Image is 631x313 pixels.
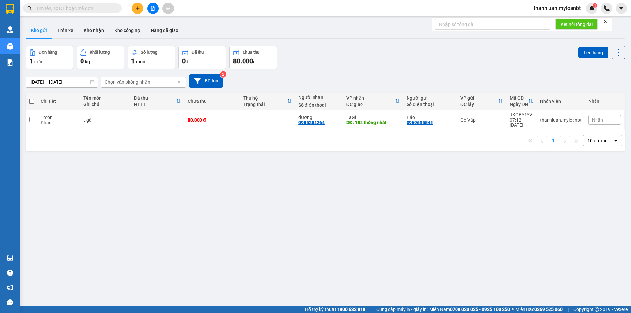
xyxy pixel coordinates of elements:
div: Đã thu [192,50,204,55]
span: kg [85,59,90,64]
div: Khác [41,120,77,125]
span: đ [253,59,256,64]
input: Tìm tên, số ĐT hoặc mã đơn [36,5,114,12]
div: Số lượng [141,50,157,55]
span: 1 [29,57,33,65]
span: close [603,19,608,24]
button: Kho công nợ [109,22,146,38]
span: | [568,306,569,313]
div: ĐC lấy [460,102,498,107]
button: Trên xe [52,22,79,38]
strong: 0369 525 060 [534,307,563,312]
strong: 1900 633 818 [337,307,365,312]
div: Chi tiết [41,99,77,104]
span: Nhãn [592,117,603,123]
div: Thu hộ [243,95,287,101]
div: Hảo [407,115,454,120]
div: Đã thu [134,95,176,101]
div: ĐC giao [346,102,395,107]
button: Lên hàng [578,47,608,58]
div: 0985284264 [298,120,325,125]
div: DĐ: 183 thống nhất [346,120,400,125]
button: Hàng đã giao [146,22,184,38]
button: caret-down [616,3,627,14]
span: Miền Nam [429,306,510,313]
span: 1 [594,3,596,8]
div: 80.000 đ [188,117,237,123]
th: Toggle SortBy [131,93,184,110]
span: ⚪️ [512,308,514,311]
img: warehouse-icon [7,43,13,50]
svg: open [613,138,618,143]
div: Ngày ĐH [510,102,528,107]
sup: 2 [220,71,226,78]
span: món [136,59,145,64]
span: 1 [131,57,135,65]
button: Chưa thu80.000đ [229,46,277,69]
div: Tên món [83,95,127,101]
img: icon-new-feature [589,5,595,11]
img: warehouse-icon [7,26,13,33]
span: question-circle [7,270,13,276]
sup: 1 [593,3,597,8]
span: notification [7,284,13,291]
div: Nhân viên [540,99,582,104]
div: Mã GD [510,95,528,101]
span: Cung cấp máy in - giấy in: [376,306,428,313]
img: phone-icon [604,5,610,11]
div: Đơn hàng [39,50,57,55]
span: | [370,306,371,313]
span: thanhluan.myloanbt [528,4,586,12]
div: Người gửi [407,95,454,101]
div: Người nhận [298,95,340,100]
button: 1 [549,136,558,145]
div: Gò Vấp [460,117,503,123]
span: search [27,6,32,11]
span: đơn [34,59,42,64]
button: Kết nối tổng đài [555,19,598,30]
div: Ghi chú [83,102,127,107]
div: 1 món [41,115,77,120]
button: Kho nhận [79,22,109,38]
div: Trạng thái [243,102,287,107]
div: 10 / trang [587,137,608,144]
span: Kết nối tổng đài [561,21,593,28]
th: Toggle SortBy [457,93,506,110]
span: 80.000 [233,57,253,65]
th: Toggle SortBy [343,93,404,110]
button: Đã thu0đ [178,46,226,69]
span: copyright [595,307,599,312]
strong: 0708 023 035 - 0935 103 250 [450,307,510,312]
span: plus [135,6,140,11]
button: plus [132,3,143,14]
span: 0 [80,57,84,65]
svg: open [176,79,182,85]
div: JKGBY1YV [510,112,533,117]
span: 0 [182,57,186,65]
div: Số điện thoại [407,102,454,107]
span: Hỗ trợ kỹ thuật: [305,306,365,313]
div: HTTT [134,102,176,107]
div: t-gà [83,117,127,123]
button: file-add [147,3,159,14]
button: Đơn hàng1đơn [26,46,73,69]
input: Nhập số tổng đài [435,19,550,30]
div: 07:12 [DATE] [510,117,533,128]
div: Nhãn [588,99,621,104]
div: thanhluan.myloanbt [540,117,582,123]
div: dương [298,115,340,120]
div: Chưa thu [188,99,237,104]
img: warehouse-icon [7,255,13,261]
div: VP gửi [460,95,498,101]
span: message [7,299,13,305]
button: Khối lượng0kg [77,46,124,69]
div: Chưa thu [243,50,259,55]
div: 0969695545 [407,120,433,125]
button: Bộ lọc [189,74,223,88]
img: solution-icon [7,59,13,66]
span: Miền Bắc [515,306,563,313]
th: Toggle SortBy [240,93,295,110]
div: LaGi [346,115,400,120]
span: caret-down [619,5,624,11]
span: file-add [151,6,155,11]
